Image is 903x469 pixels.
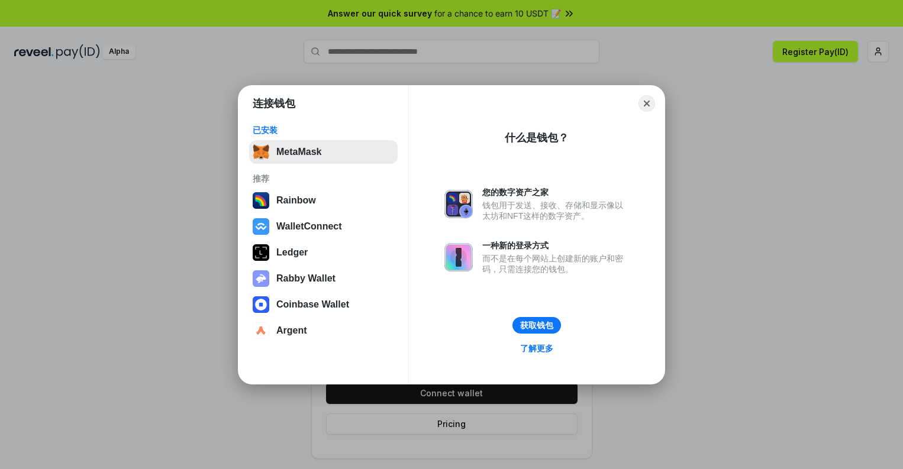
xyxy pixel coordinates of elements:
img: svg+xml,%3Csvg%20width%3D%2228%22%20height%3D%2228%22%20viewBox%3D%220%200%2028%2028%22%20fill%3D... [253,322,269,339]
button: Coinbase Wallet [249,293,398,316]
img: svg+xml,%3Csvg%20xmlns%3D%22http%3A%2F%2Fwww.w3.org%2F2000%2Fsvg%22%20fill%3D%22none%22%20viewBox... [444,243,473,271]
img: svg+xml,%3Csvg%20width%3D%22120%22%20height%3D%22120%22%20viewBox%3D%220%200%20120%20120%22%20fil... [253,192,269,209]
div: 钱包用于发送、接收、存储和显示像以太坊和NFT这样的数字资产。 [482,200,629,221]
div: Argent [276,325,307,336]
img: svg+xml,%3Csvg%20xmlns%3D%22http%3A%2F%2Fwww.w3.org%2F2000%2Fsvg%22%20fill%3D%22none%22%20viewBox... [253,270,269,287]
div: WalletConnect [276,221,342,232]
img: svg+xml,%3Csvg%20xmlns%3D%22http%3A%2F%2Fwww.w3.org%2F2000%2Fsvg%22%20width%3D%2228%22%20height%3... [253,244,269,261]
button: Ledger [249,241,398,264]
div: 推荐 [253,173,394,184]
div: 已安装 [253,125,394,135]
div: Ledger [276,247,308,258]
div: Rainbow [276,195,316,206]
div: 而不是在每个网站上创建新的账户和密码，只需连接您的钱包。 [482,253,629,274]
img: svg+xml,%3Csvg%20width%3D%2228%22%20height%3D%2228%22%20viewBox%3D%220%200%2028%2028%22%20fill%3D... [253,218,269,235]
h1: 连接钱包 [253,96,295,111]
img: svg+xml,%3Csvg%20width%3D%2228%22%20height%3D%2228%22%20viewBox%3D%220%200%2028%2028%22%20fill%3D... [253,296,269,313]
button: Argent [249,319,398,342]
button: WalletConnect [249,215,398,238]
div: MetaMask [276,147,321,157]
button: Rainbow [249,189,398,212]
div: 获取钱包 [520,320,553,331]
button: 获取钱包 [512,317,561,334]
div: 了解更多 [520,343,553,354]
button: Rabby Wallet [249,267,398,290]
div: Coinbase Wallet [276,299,349,310]
div: 您的数字资产之家 [482,187,629,198]
a: 了解更多 [513,341,560,356]
img: svg+xml,%3Csvg%20fill%3D%22none%22%20height%3D%2233%22%20viewBox%3D%220%200%2035%2033%22%20width%... [253,144,269,160]
div: 一种新的登录方式 [482,240,629,251]
div: Rabby Wallet [276,273,336,284]
button: MetaMask [249,140,398,164]
div: 什么是钱包？ [505,131,569,145]
button: Close [638,95,655,112]
img: svg+xml,%3Csvg%20xmlns%3D%22http%3A%2F%2Fwww.w3.org%2F2000%2Fsvg%22%20fill%3D%22none%22%20viewBox... [444,190,473,218]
